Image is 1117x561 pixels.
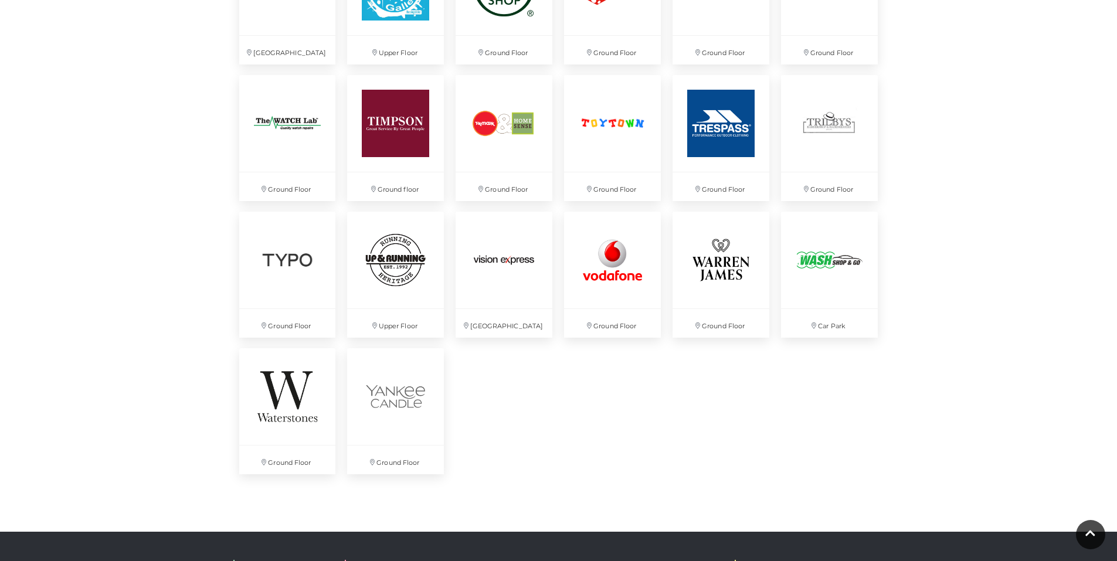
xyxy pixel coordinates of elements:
[673,309,769,338] p: Ground Floor
[558,206,667,344] a: Ground Floor
[673,36,769,64] p: Ground Floor
[781,309,878,338] p: Car Park
[233,69,342,207] a: The Watch Lab at Festival Place, Basingstoke. Ground Floor
[781,212,878,308] img: Wash Shop and Go, Basingstoke, Festival Place, Hampshire
[667,69,775,207] a: Ground Floor
[239,36,336,64] p: [GEOGRAPHIC_DATA]
[673,172,769,201] p: Ground Floor
[564,309,661,338] p: Ground Floor
[564,36,661,64] p: Ground Floor
[341,206,450,344] a: Up & Running at Festival Place Upper Floor
[450,206,558,344] a: [GEOGRAPHIC_DATA]
[239,446,336,474] p: Ground Floor
[456,172,552,201] p: Ground Floor
[347,446,444,474] p: Ground Floor
[341,342,450,480] a: Ground Floor
[341,69,450,207] a: Ground floor
[450,69,558,207] a: Ground Floor
[775,206,884,344] a: Wash Shop and Go, Basingstoke, Festival Place, Hampshire Car Park
[456,36,552,64] p: Ground Floor
[456,309,552,338] p: [GEOGRAPHIC_DATA]
[667,206,775,344] a: Ground Floor
[239,75,336,172] img: The Watch Lab at Festival Place, Basingstoke.
[775,69,884,207] a: Ground Floor
[781,36,878,64] p: Ground Floor
[233,206,342,344] a: Ground Floor
[239,172,336,201] p: Ground Floor
[558,69,667,207] a: Ground Floor
[781,172,878,201] p: Ground Floor
[564,172,661,201] p: Ground Floor
[347,212,444,308] img: Up & Running at Festival Place
[233,342,342,480] a: Ground Floor
[347,36,444,64] p: Upper Floor
[347,172,444,201] p: Ground floor
[239,309,336,338] p: Ground Floor
[347,309,444,338] p: Upper Floor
